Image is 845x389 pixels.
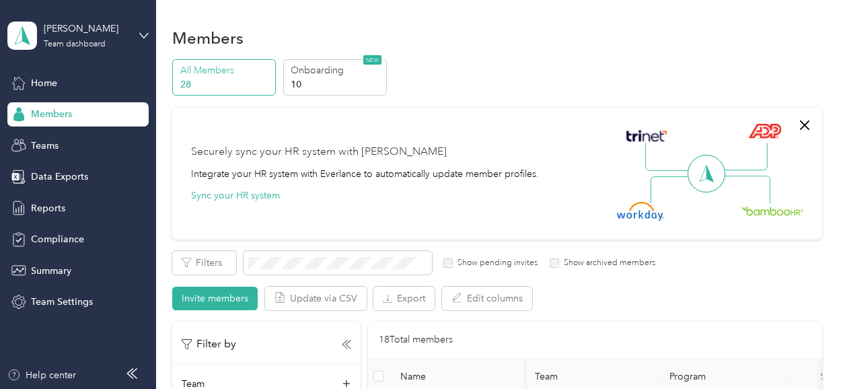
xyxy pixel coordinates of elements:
[31,139,59,153] span: Teams
[770,314,845,389] iframe: Everlance-gr Chat Button Frame
[400,371,513,382] span: Name
[617,202,664,221] img: Workday
[363,55,381,65] span: NEW
[31,76,57,90] span: Home
[191,167,539,181] div: Integrate your HR system with Everlance to automatically update member profiles.
[31,107,72,121] span: Members
[172,251,236,275] button: Filters
[748,123,781,139] img: ADP
[721,143,768,171] img: Line Right Up
[31,201,65,215] span: Reports
[623,127,670,145] img: Trinet
[172,31,244,45] h1: Members
[172,287,258,310] button: Invite members
[31,170,88,184] span: Data Exports
[291,77,382,92] p: 10
[180,63,272,77] p: All Members
[265,287,367,310] button: Update via CSV
[44,40,106,48] div: Team dashboard
[180,77,272,92] p: 28
[373,287,435,310] button: Export
[645,143,692,172] img: Line Left Up
[31,295,93,309] span: Team Settings
[44,22,128,36] div: [PERSON_NAME]
[442,287,532,310] button: Edit columns
[723,176,770,205] img: Line Right Down
[291,63,382,77] p: Onboarding
[741,206,803,215] img: BambooHR
[453,257,538,269] label: Show pending invites
[7,368,76,382] button: Help center
[31,232,84,246] span: Compliance
[559,257,655,269] label: Show archived members
[191,188,280,203] button: Sync your HR system
[379,332,453,347] p: 18 Total members
[191,144,447,160] div: Securely sync your HR system with [PERSON_NAME]
[650,176,697,203] img: Line Left Down
[182,336,236,353] p: Filter by
[31,264,71,278] span: Summary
